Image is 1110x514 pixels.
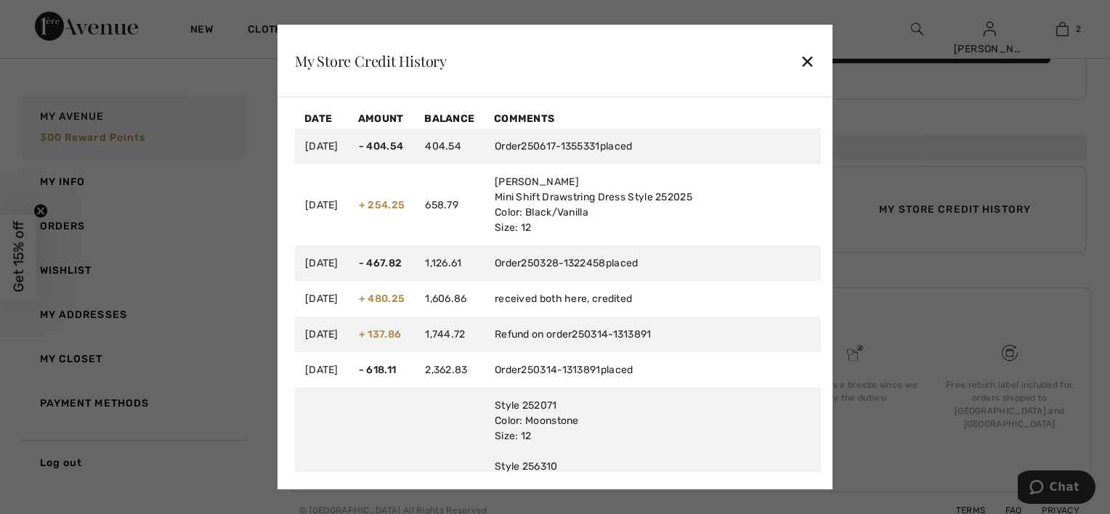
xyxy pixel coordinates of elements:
th: Balance [415,109,485,128]
td: 2,362.83 [415,352,485,388]
td: [PERSON_NAME] Mini Shift Drawstring Dress Style 252025 Color: Black/Vanilla Size: 12 [485,164,821,245]
td: [DATE] [295,281,349,317]
td: 1,126.61 [415,245,485,281]
td: [DATE] [295,128,349,164]
a: 250617-1355331 [521,140,599,152]
td: 658.79 [415,164,485,245]
td: 1,744.72 [415,317,485,352]
td: [DATE] [295,317,349,352]
span: + 480.25 [359,293,405,305]
span: + 254.25 [359,199,405,211]
div: My Store Credit History [295,54,447,68]
span: Chat [32,10,62,23]
td: received both here, credited [485,281,821,317]
th: Amount [349,109,415,128]
a: 250314-1313891 [572,328,651,340]
td: Order placed [485,245,821,281]
td: [DATE] [295,352,349,388]
a: 250314-1313891 [521,364,600,376]
td: Order placed [485,352,821,388]
td: [DATE] [295,245,349,281]
span: + 137.86 [359,328,401,340]
span: - 618.11 [359,364,396,376]
th: Date [295,109,349,128]
td: 404.54 [415,128,485,164]
td: Order placed [485,128,821,164]
div: ✕ [800,46,815,76]
td: 1,606.86 [415,281,485,317]
td: Refund on order [485,317,821,352]
span: - 467.82 [359,257,402,269]
th: Comments [485,109,821,128]
a: 250328-1322458 [521,257,605,269]
span: - 404.54 [359,140,403,152]
td: [DATE] [295,164,349,245]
